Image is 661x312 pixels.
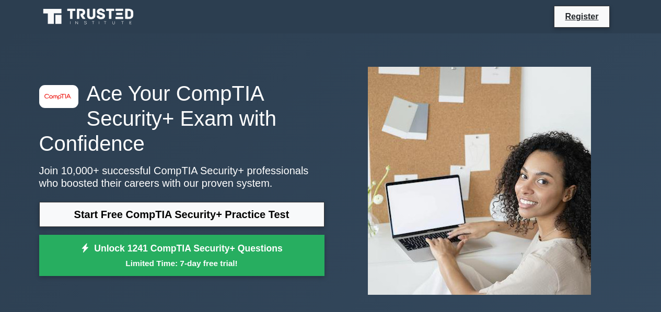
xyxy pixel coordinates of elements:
[39,81,324,156] h1: Ace Your CompTIA Security+ Exam with Confidence
[52,257,311,269] small: Limited Time: 7-day free trial!
[39,202,324,227] a: Start Free CompTIA Security+ Practice Test
[39,164,324,189] p: Join 10,000+ successful CompTIA Security+ professionals who boosted their careers with our proven...
[559,10,605,23] a: Register
[39,235,324,277] a: Unlock 1241 CompTIA Security+ QuestionsLimited Time: 7-day free trial!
